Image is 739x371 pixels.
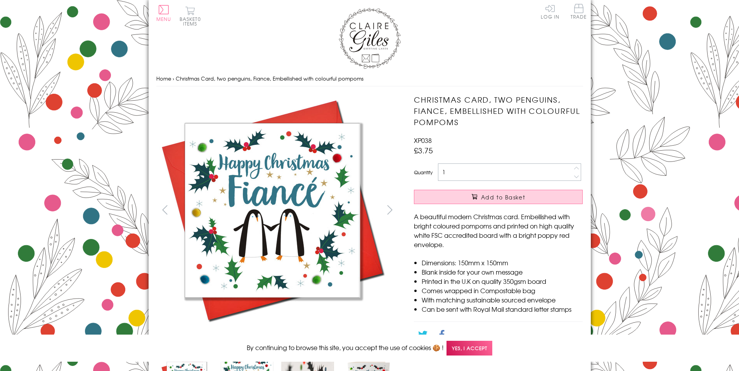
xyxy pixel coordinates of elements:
[447,341,492,356] span: Yes, I accept
[156,201,174,218] button: prev
[156,94,389,326] img: Christmas Card, two penguins, Fiance, Embellished with colourful pompoms
[156,75,171,82] a: Home
[173,75,174,82] span: ›
[541,4,559,19] a: Log In
[414,136,432,145] span: XP038
[156,71,583,87] nav: breadcrumbs
[422,304,583,314] li: Can be sent with Royal Mail standard letter stamps
[422,286,583,295] li: Comes wrapped in Compostable bag
[422,267,583,277] li: Blank inside for your own message
[156,15,171,22] span: Menu
[414,169,433,176] label: Quantity
[156,5,171,21] button: Menu
[176,75,363,82] span: Christmas Card, two penguins, Fiance, Embellished with colourful pompoms
[571,4,587,21] a: Trade
[422,295,583,304] li: With matching sustainable sourced envelope
[571,4,587,19] span: Trade
[422,277,583,286] li: Printed in the U.K on quality 350gsm board
[414,94,583,127] h1: Christmas Card, two penguins, Fiance, Embellished with colourful pompoms
[398,94,631,326] img: Christmas Card, two penguins, Fiance, Embellished with colourful pompoms
[381,201,398,218] button: next
[422,258,583,267] li: Dimensions: 150mm x 150mm
[414,145,433,156] span: £3.75
[183,15,201,27] span: 0 items
[481,193,525,201] span: Add to Basket
[414,212,583,249] p: A beautiful modern Christmas card. Embellished with bright coloured pompoms and printed on high q...
[414,190,583,204] button: Add to Basket
[339,8,401,69] img: Claire Giles Greetings Cards
[180,6,201,26] button: Basket0 items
